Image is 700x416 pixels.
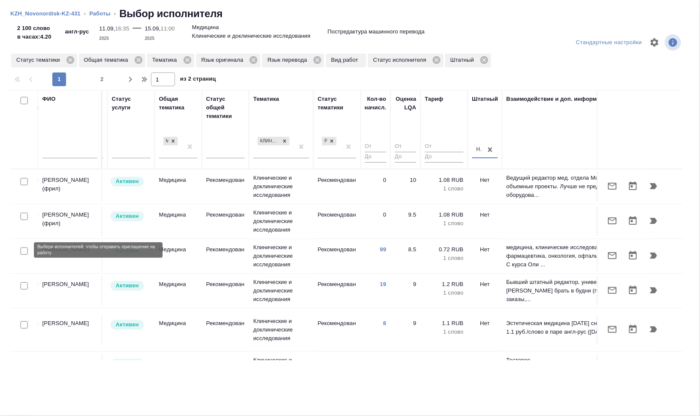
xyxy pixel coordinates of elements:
div: Клинические и доклинические исследования [257,136,290,147]
div: Статус тематики [318,95,356,112]
p: Эстетическая медицина [DATE] снижение ставки до 1.1 руб./слово в паре англ-рус ([DATE] - ... [507,319,648,336]
td: Медицина [155,241,202,271]
td: [PERSON_NAME] [38,315,103,345]
td: [PERSON_NAME] [38,276,103,306]
div: Статус тематики [11,54,77,67]
div: split button [574,36,644,49]
p: Статус тематики [16,56,63,64]
td: Рекомендован [314,241,361,271]
button: Продолжить [643,211,664,231]
input: От [365,142,386,152]
span: 2 [95,75,109,84]
td: Рекомендован [314,276,361,306]
input: Выбери исполнителей, чтобы отправить приглашение на работу [21,213,28,220]
button: Продолжить [643,358,664,379]
div: ФИО [42,95,56,103]
p: Постредактура машинного перевода [328,27,425,36]
p: Активен [116,320,139,329]
td: [PERSON_NAME] [38,354,103,384]
div: Медицина [163,136,179,147]
div: Штатный [445,54,491,67]
div: Тариф [425,95,444,103]
div: Язык оригинала [196,54,261,67]
p: 1.08 RUB [425,176,464,184]
button: Отправить предложение о работе [602,245,623,266]
button: Отправить предложение о работе [602,176,623,196]
div: Рекомендован [322,137,327,146]
button: Открыть календарь загрузки [623,211,643,231]
p: Клинические и доклинические исследования [253,317,309,343]
td: 8 [391,354,421,384]
div: Общая тематика [79,54,145,67]
a: 8 [383,320,386,326]
div: Взаимодействие и доп. информация [507,95,610,103]
td: Нет [468,172,502,202]
td: Нет [468,276,502,306]
td: 9.5 [391,206,421,236]
td: Рекомендован [202,315,249,345]
div: Медицина [163,137,169,146]
td: [PERSON_NAME] (фрил) [38,172,103,202]
p: 1 слово [425,254,464,262]
div: Штатный [472,95,498,103]
td: 9 [391,315,421,345]
button: Продолжить [643,280,664,301]
p: 0.72 RUB [425,245,464,254]
td: Медицина [155,172,202,202]
td: Медицина [155,315,202,345]
li: ‹ [84,9,86,18]
p: 1 слово [425,328,464,336]
button: Продолжить [643,319,664,340]
button: Отправить предложение о работе [602,280,623,301]
button: Открыть календарь загрузки [623,176,643,196]
td: Рекомендован [202,354,249,384]
p: 1.1 RUB [425,319,464,328]
p: Ведущий редактор мед. отдела Можно присылать объемные проекты. Лучше не предлагать: оборудова... [507,174,648,199]
td: Рекомендован [314,172,361,202]
div: Язык перевода [262,54,324,67]
td: Медицина [155,276,202,306]
td: Рекомендован [202,241,249,271]
button: Отправить предложение о работе [602,319,623,340]
button: Продолжить [643,176,664,196]
div: Статус общей тематики [206,95,245,121]
p: 2 100 слово [17,24,51,33]
div: Статус услуги [112,95,151,112]
td: Рекомендован [202,276,249,306]
p: 1 слово [425,289,464,297]
p: Язык перевода [267,56,310,64]
p: 11:00 [160,25,175,32]
nav: breadcrumb [10,7,690,21]
td: 0 [361,206,391,236]
button: Отправить предложение о работе [602,358,623,379]
a: 78 [380,359,386,365]
td: 10 [391,172,421,202]
td: Рекомендован [314,315,361,345]
p: 11.09, [99,25,115,32]
p: Клинические и доклинические исследования [253,243,309,269]
p: Активен [116,247,139,255]
td: 9 [391,276,421,306]
p: 16:35 [115,25,129,32]
p: 1.08 RUB [425,211,464,219]
span: Настроить таблицу [644,32,665,53]
td: Нет [468,206,502,236]
button: Открыть календарь загрузки [623,319,643,340]
td: [PERSON_NAME] [38,241,103,271]
button: Отправить предложение о работе [602,211,623,231]
input: Выбери исполнителей, чтобы отправить приглашение на работу [21,178,28,185]
li: ‹ [114,9,116,18]
button: Открыть календарь загрузки [623,280,643,301]
p: Бывший штатный редактор, универсал ПГ Generium: [PERSON_NAME] брать в будни (пн-пт) несрочные зак... [507,278,648,304]
p: Статус исполнителя [373,56,429,64]
td: Нет [468,354,502,384]
p: Активен [116,281,139,290]
input: До [365,152,386,163]
p: 1.2 RUB [425,280,464,289]
button: 2 [95,72,109,86]
p: Тематика [152,56,180,64]
p: Клинические и доклинические исследования [253,278,309,304]
div: — [133,21,141,43]
div: Рекомендован [321,136,338,147]
td: Медицина [155,354,202,384]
